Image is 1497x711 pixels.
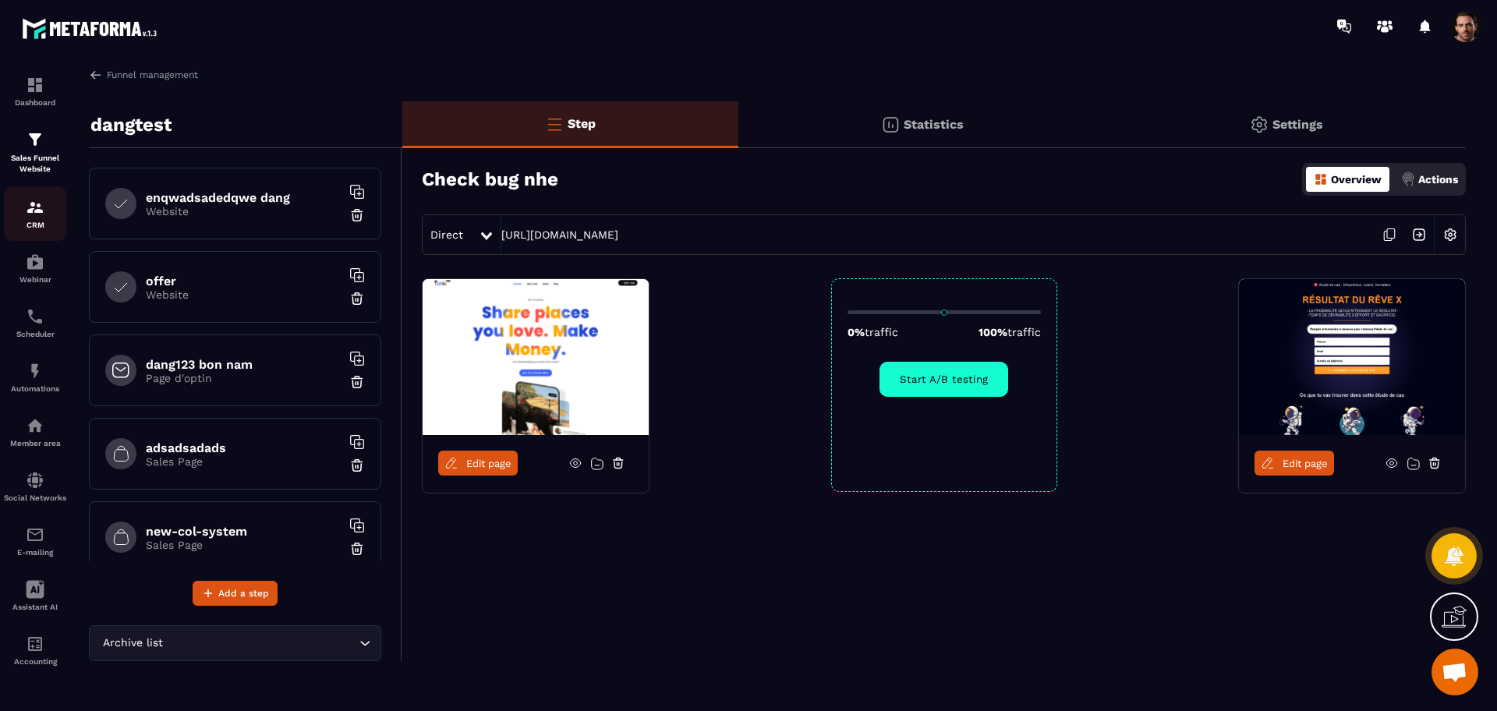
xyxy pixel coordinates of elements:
img: accountant [26,635,44,653]
img: scheduler [26,307,44,326]
a: automationsautomationsAutomations [4,350,66,405]
a: accountantaccountantAccounting [4,623,66,677]
div: Mở cuộc trò chuyện [1432,649,1478,695]
img: formation [26,198,44,217]
a: Assistant AI [4,568,66,623]
img: stats.20deebd0.svg [881,115,900,134]
a: formationformationDashboard [4,64,66,118]
p: Assistant AI [4,603,66,611]
a: Edit page [438,451,518,476]
img: trash [349,374,365,390]
img: formation [26,130,44,149]
img: automations [26,253,44,271]
p: Settings [1272,117,1323,132]
img: trash [349,458,365,473]
button: Start A/B testing [879,362,1008,397]
p: Sales Page [146,539,341,551]
p: Webinar [4,275,66,284]
p: Sales Funnel Website [4,153,66,175]
p: Sales Page [146,455,341,468]
a: formationformationCRM [4,186,66,241]
span: Archive list [99,635,166,652]
p: Actions [1418,173,1458,186]
p: Statistics [904,117,964,132]
p: Scheduler [4,330,66,338]
img: arrow-next.bcc2205e.svg [1404,220,1434,249]
button: Add a step [193,581,278,606]
img: trash [349,291,365,306]
p: Accounting [4,657,66,666]
img: trash [349,541,365,557]
a: emailemailE-mailing [4,514,66,568]
a: schedulerschedulerScheduler [4,295,66,350]
p: Overview [1331,173,1382,186]
img: actions.d6e523a2.png [1401,172,1415,186]
img: setting-w.858f3a88.svg [1435,220,1465,249]
p: 0% [848,326,898,338]
a: automationsautomationsMember area [4,405,66,459]
img: dashboard-orange.40269519.svg [1314,172,1328,186]
span: Add a step [218,585,269,601]
img: image [1239,279,1465,435]
input: Search for option [166,635,356,652]
p: Step [568,116,596,131]
h6: new-col-system [146,524,341,539]
p: Website [146,288,341,301]
img: automations [26,362,44,380]
a: formationformationSales Funnel Website [4,118,66,186]
img: logo [22,14,162,43]
p: CRM [4,221,66,229]
p: Social Networks [4,493,66,502]
h6: adsadsadads [146,440,341,455]
h6: enqwadsadedqwe dang [146,190,341,205]
img: social-network [26,471,44,490]
p: Website [146,205,341,218]
h3: Check bug nhe [422,168,558,190]
a: Funnel management [89,68,198,82]
h6: offer [146,274,341,288]
p: Page d'optin [146,372,341,384]
p: Dashboard [4,98,66,107]
a: [URL][DOMAIN_NAME] [501,228,618,241]
div: Search for option [89,625,381,661]
p: Automations [4,384,66,393]
img: formation [26,76,44,94]
p: E-mailing [4,548,66,557]
span: Direct [430,228,463,241]
img: email [26,525,44,544]
p: 100% [979,326,1041,338]
img: bars-o.4a397970.svg [545,115,564,133]
img: trash [349,207,365,223]
p: dangtest [90,109,172,140]
a: automationsautomationsWebinar [4,241,66,295]
span: Edit page [1283,458,1328,469]
img: setting-gr.5f69749f.svg [1250,115,1269,134]
a: Edit page [1255,451,1334,476]
a: social-networksocial-networkSocial Networks [4,459,66,514]
span: traffic [865,326,898,338]
p: Member area [4,439,66,447]
span: Edit page [466,458,511,469]
img: image [423,279,649,435]
span: traffic [1007,326,1041,338]
h6: dang123 bon nam [146,357,341,372]
img: arrow [89,68,103,82]
img: automations [26,416,44,435]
